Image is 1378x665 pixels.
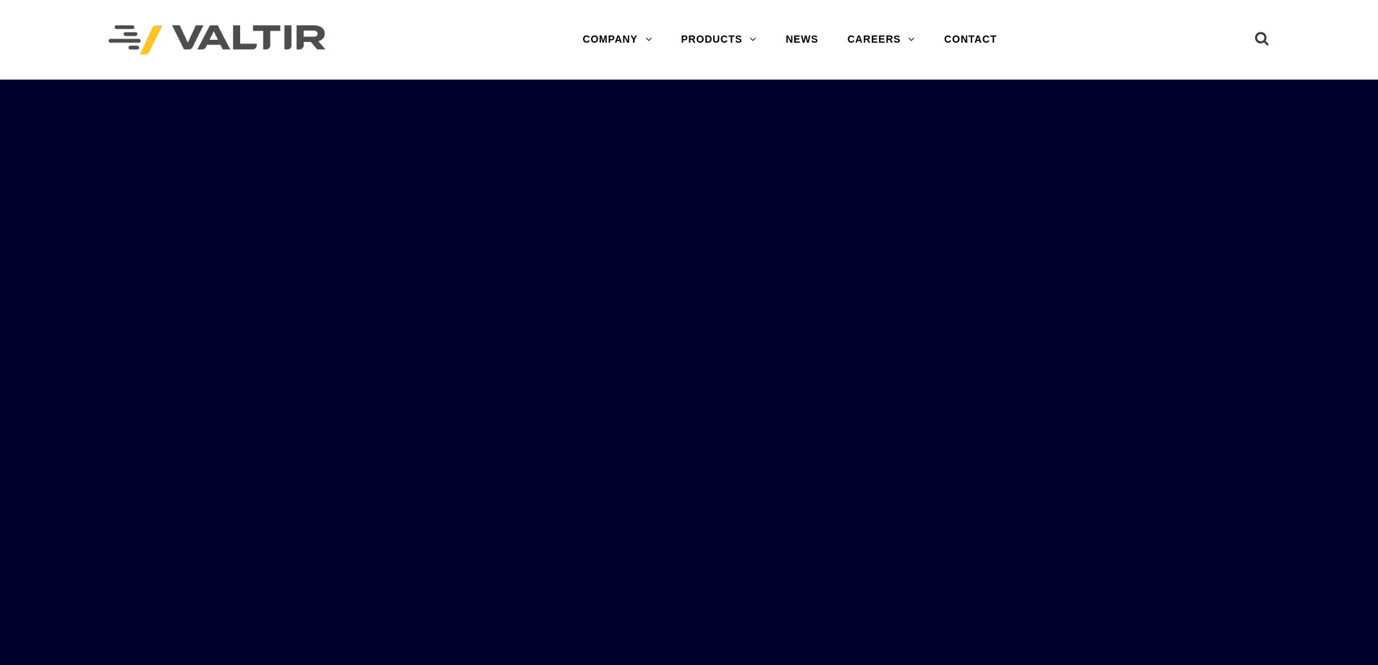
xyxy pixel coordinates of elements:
a: COMPANY [568,25,666,54]
a: CONTACT [930,25,1011,54]
img: Valtir [109,25,326,55]
a: PRODUCTS [666,25,771,54]
a: CAREERS [833,25,930,54]
a: NEWS [771,25,833,54]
